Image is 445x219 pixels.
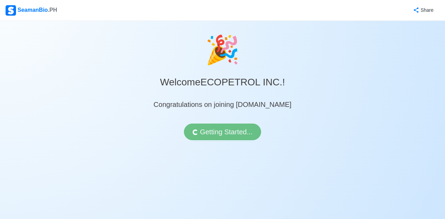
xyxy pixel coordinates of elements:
img: Logo [6,5,16,16]
div: Congratulations on joining [DOMAIN_NAME] [154,99,292,110]
div: celebrate [205,29,240,71]
button: Getting Started... [184,124,261,140]
h3: Welcome ECOPETROL INC. ! [160,71,285,88]
span: .PH [48,7,57,13]
button: Share [406,3,439,17]
div: SeamanBio [6,5,57,16]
